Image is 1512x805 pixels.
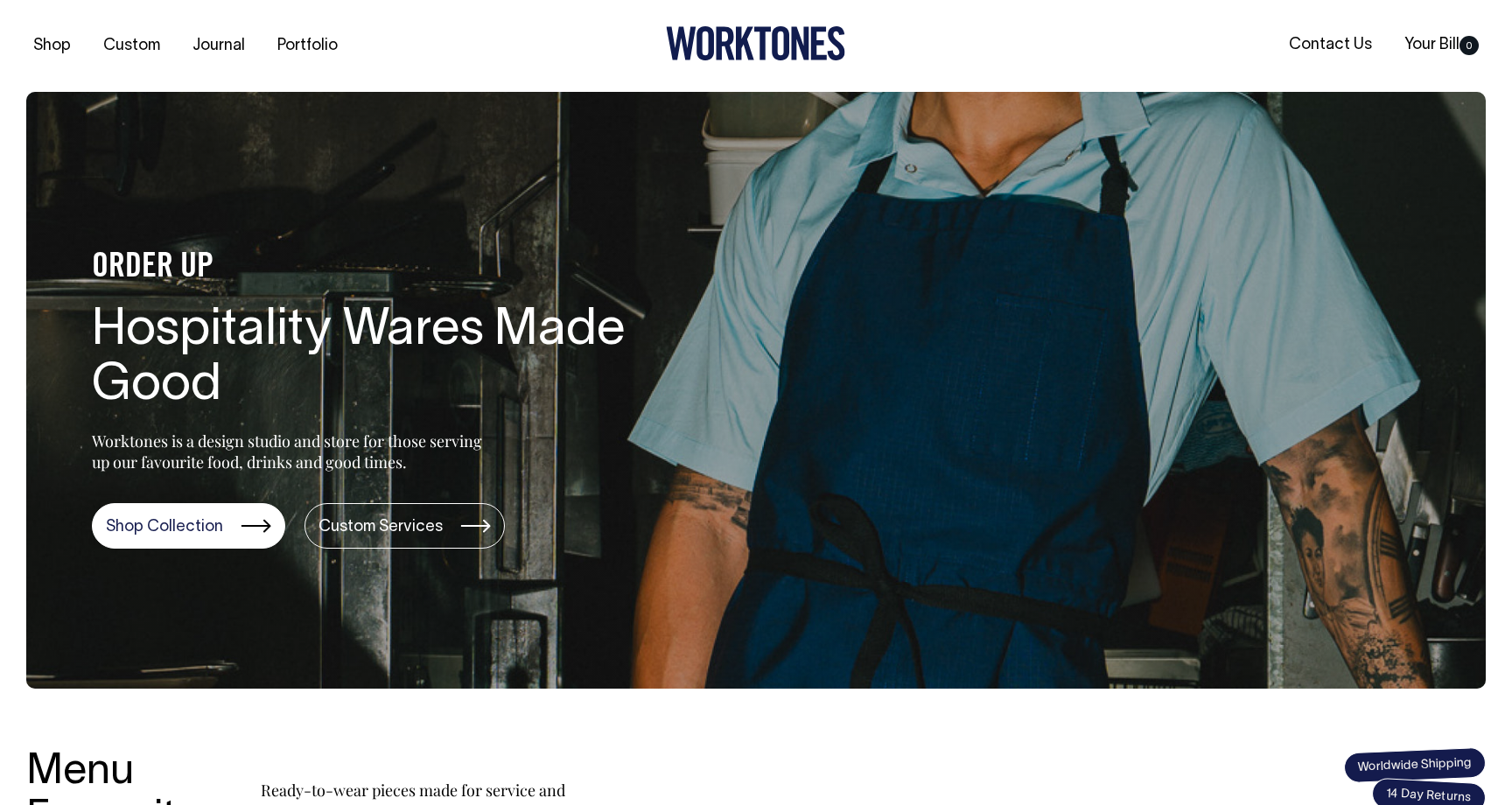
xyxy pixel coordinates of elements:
[1343,746,1486,783] span: Worldwide Shipping
[92,304,652,416] h1: Hospitality Wares Made Good
[304,503,505,549] a: Custom Services
[1282,31,1379,59] a: Contact Us
[270,31,345,60] a: Portfolio
[92,430,490,472] p: Worktones is a design studio and store for those serving up our favourite food, drinks and good t...
[1459,36,1479,55] span: 0
[26,31,78,60] a: Shop
[92,503,285,549] a: Shop Collection
[92,249,652,286] h4: ORDER UP
[96,31,167,60] a: Custom
[1397,31,1486,59] a: Your Bill0
[185,31,252,60] a: Journal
